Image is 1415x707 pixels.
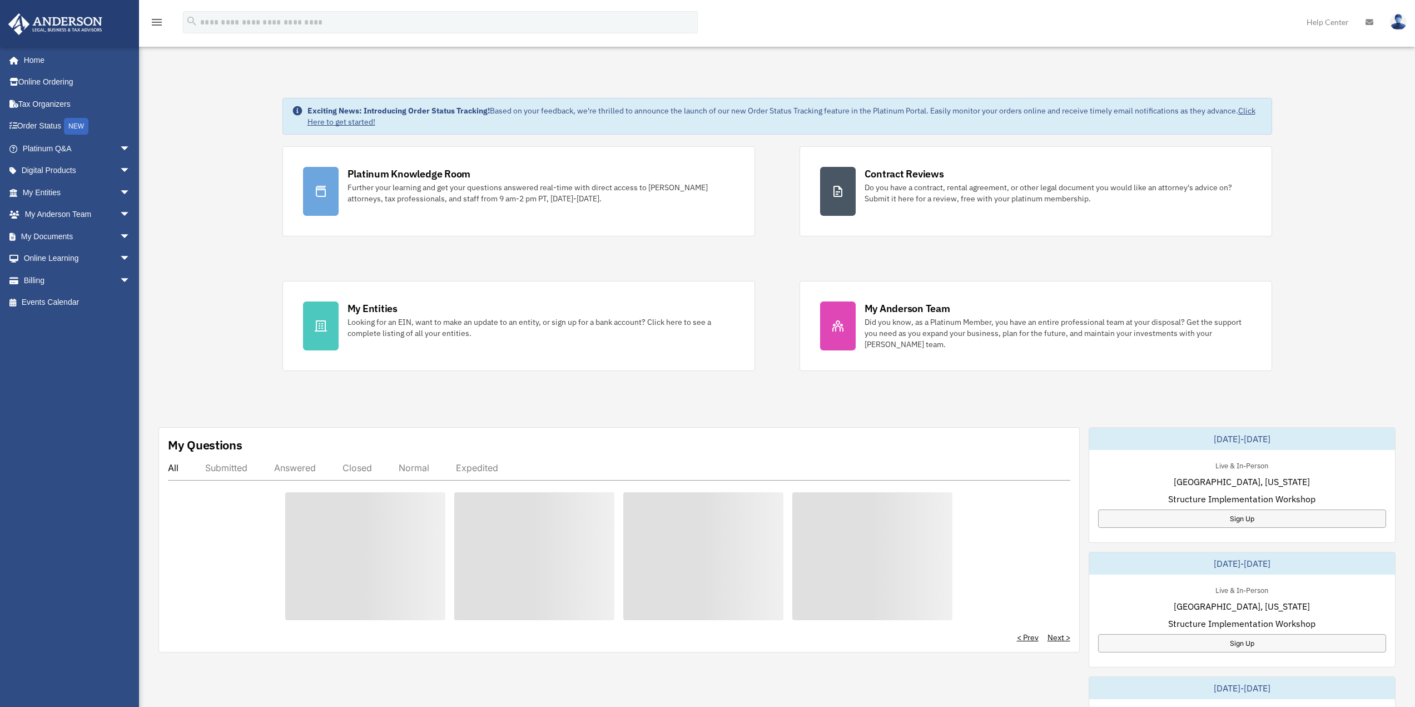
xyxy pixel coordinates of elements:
div: Closed [342,462,372,473]
span: arrow_drop_down [120,160,142,182]
div: [DATE]-[DATE] [1089,677,1395,699]
a: Sign Up [1098,510,1386,528]
i: menu [150,16,163,29]
img: Anderson Advisors Platinum Portal [5,13,106,35]
a: < Prev [1017,632,1039,643]
div: Answered [274,462,316,473]
a: Online Learningarrow_drop_down [8,248,147,270]
span: arrow_drop_down [120,181,142,204]
a: My Anderson Team Did you know, as a Platinum Member, you have an entire professional team at your... [800,281,1272,371]
div: [DATE]-[DATE] [1089,428,1395,450]
div: My Entities [347,301,398,315]
strong: Exciting News: Introducing Order Status Tracking! [307,106,490,116]
div: Based on your feedback, we're thrilled to announce the launch of our new Order Status Tracking fe... [307,105,1263,127]
a: Billingarrow_drop_down [8,269,147,291]
div: NEW [64,118,88,135]
span: Structure Implementation Workshop [1168,617,1315,630]
div: Contract Reviews [865,167,944,181]
div: Live & In-Person [1207,459,1277,471]
div: Looking for an EIN, want to make an update to an entity, or sign up for a bank account? Click her... [347,317,734,339]
div: [DATE]-[DATE] [1089,552,1395,575]
span: [GEOGRAPHIC_DATA], [US_STATE] [1174,475,1310,488]
a: Online Ordering [8,71,147,93]
div: My Anderson Team [865,301,950,315]
div: My Questions [168,437,242,453]
a: Home [8,49,142,71]
div: Expedited [456,462,498,473]
a: My Anderson Teamarrow_drop_down [8,204,147,226]
div: Live & In-Person [1207,584,1277,595]
span: arrow_drop_down [120,137,142,160]
a: Tax Organizers [8,93,147,115]
div: Normal [399,462,429,473]
a: My Entitiesarrow_drop_down [8,181,147,204]
a: My Documentsarrow_drop_down [8,225,147,248]
div: Do you have a contract, rental agreement, or other legal document you would like an attorney's ad... [865,182,1252,204]
span: arrow_drop_down [120,204,142,226]
i: search [186,15,198,27]
div: All [168,462,178,473]
a: Events Calendar [8,291,147,314]
a: Click Here to get started! [307,106,1255,127]
a: Platinum Knowledge Room Further your learning and get your questions answered real-time with dire... [282,146,755,236]
a: Sign Up [1098,634,1386,652]
span: Structure Implementation Workshop [1168,492,1315,506]
a: Order StatusNEW [8,115,147,138]
div: Submitted [205,462,247,473]
span: arrow_drop_down [120,269,142,292]
a: Next > [1047,632,1070,643]
span: arrow_drop_down [120,225,142,248]
div: Further your learning and get your questions answered real-time with direct access to [PERSON_NAM... [347,182,734,204]
div: Platinum Knowledge Room [347,167,471,181]
a: Contract Reviews Do you have a contract, rental agreement, or other legal document you would like... [800,146,1272,236]
span: [GEOGRAPHIC_DATA], [US_STATE] [1174,600,1310,613]
span: arrow_drop_down [120,248,142,270]
a: Digital Productsarrow_drop_down [8,160,147,182]
a: menu [150,19,163,29]
a: Platinum Q&Aarrow_drop_down [8,137,147,160]
div: Did you know, as a Platinum Member, you have an entire professional team at your disposal? Get th... [865,317,1252,350]
img: User Pic [1390,14,1407,30]
a: My Entities Looking for an EIN, want to make an update to an entity, or sign up for a bank accoun... [282,281,755,371]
